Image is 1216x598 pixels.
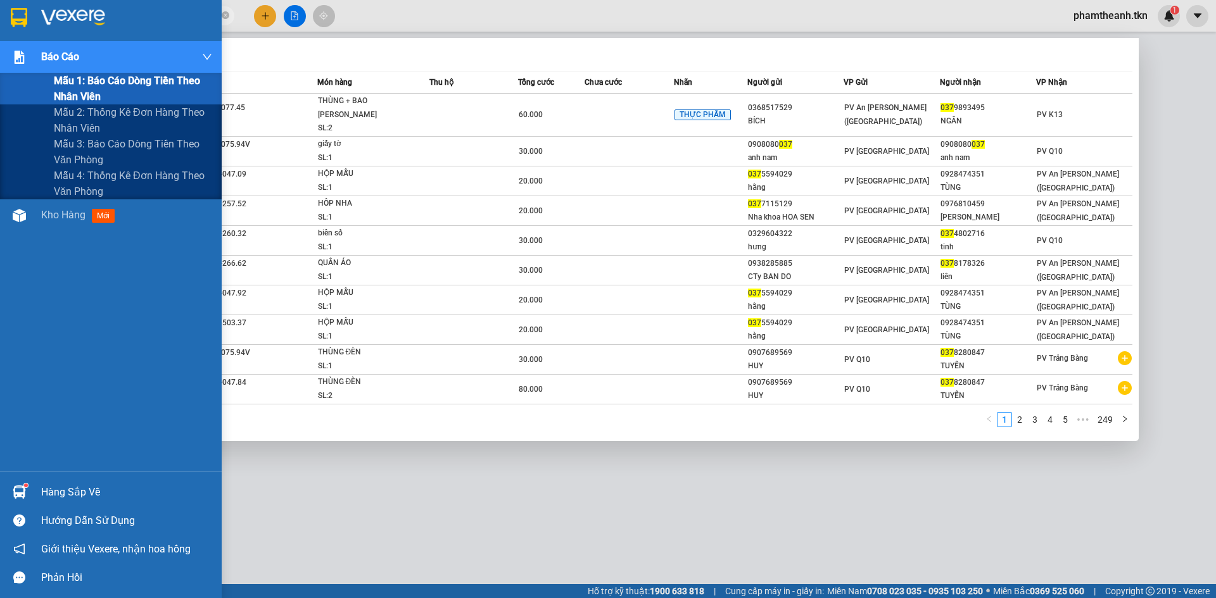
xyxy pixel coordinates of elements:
[844,206,929,215] span: PV [GEOGRAPHIC_DATA]
[519,206,543,215] span: 20.000
[844,147,929,156] span: PV [GEOGRAPHIC_DATA]
[940,181,1035,194] div: TÙNG
[748,170,761,178] span: 037
[54,168,212,199] span: Mẫu 4: Thống kê đơn hàng theo văn phòng
[1037,354,1088,363] span: PV Trảng Bàng
[748,227,843,240] div: 0329604322
[318,316,413,330] div: HỘP MẪU
[519,355,543,364] span: 30.000
[982,412,997,427] li: Previous Page
[41,483,212,502] div: Hàng sắp về
[940,389,1035,402] div: TUYẾN
[519,266,543,275] span: 30.000
[1043,413,1057,427] a: 4
[748,389,843,402] div: HUY
[674,109,731,121] span: THỰC PHẨM
[748,181,843,194] div: hằng
[318,211,413,225] div: SL: 1
[1036,78,1067,87] span: VP Nhận
[748,346,843,359] div: 0907689569
[1093,412,1117,427] li: 249
[940,240,1035,254] div: tinh
[844,325,929,334] span: PV [GEOGRAPHIC_DATA]
[13,571,25,583] span: message
[940,115,1035,128] div: NGÂN
[748,270,843,283] div: CTy BAN DO
[748,300,843,313] div: hằng
[318,121,413,135] div: SL: 2
[318,286,413,300] div: HỘP MẪU
[41,49,79,65] span: Báo cáo
[940,376,1035,389] div: 8280847
[519,147,543,156] span: 30.000
[748,151,843,165] div: anh nam
[1121,415,1129,423] span: right
[940,103,954,112] span: 037
[1118,351,1132,365] span: plus-circle
[13,485,26,499] img: warehouse-icon
[519,325,543,334] span: 20.000
[748,330,843,343] div: hằng
[13,514,25,526] span: question-circle
[1037,170,1119,192] span: PV An [PERSON_NAME] ([GEOGRAPHIC_DATA])
[318,359,413,373] div: SL: 1
[748,240,843,254] div: hưng
[54,136,212,168] span: Mẫu 3: Báo cáo dòng tiền theo văn phòng
[41,511,212,530] div: Hướng dẫn sử dụng
[844,355,870,364] span: PV Q10
[940,287,1035,300] div: 0928474351
[844,385,870,394] span: PV Q10
[940,270,1035,283] div: liên
[748,318,761,327] span: 037
[318,375,413,389] div: THÙNG ĐÈN
[1042,412,1058,427] li: 4
[940,316,1035,330] div: 0928474351
[1012,412,1027,427] li: 2
[318,270,413,284] div: SL: 1
[748,101,843,115] div: 0368517529
[1094,413,1117,427] a: 249
[318,256,413,270] div: QUẦN ÁO
[317,78,352,87] span: Món hàng
[24,483,28,487] sup: 1
[11,8,27,27] img: logo-vxr
[318,167,413,181] div: HỘP MẪU
[940,78,981,87] span: Người nhận
[318,151,413,165] div: SL: 1
[585,78,622,87] span: Chưa cước
[318,389,413,403] div: SL: 2
[747,78,782,87] span: Người gửi
[1118,381,1132,395] span: plus-circle
[202,52,212,62] span: down
[1058,412,1073,427] li: 5
[318,181,413,195] div: SL: 1
[318,330,413,344] div: SL: 1
[940,300,1035,313] div: TÙNG
[940,151,1035,165] div: anh nam
[1073,412,1093,427] span: •••
[748,359,843,373] div: HUY
[519,296,543,304] span: 20.000
[940,348,954,357] span: 037
[1037,236,1063,245] span: PV Q10
[748,199,761,208] span: 037
[940,359,1035,373] div: TUYẾN
[972,140,985,149] span: 037
[1117,412,1132,427] li: Next Page
[940,346,1035,359] div: 8280847
[1058,413,1072,427] a: 5
[1013,413,1027,427] a: 2
[940,168,1035,181] div: 0928474351
[13,209,26,222] img: warehouse-icon
[1037,110,1063,119] span: PV K13
[13,51,26,64] img: solution-icon
[940,330,1035,343] div: TÙNG
[1037,199,1119,222] span: PV An [PERSON_NAME] ([GEOGRAPHIC_DATA])
[519,177,543,185] span: 20.000
[674,78,692,87] span: Nhãn
[13,543,25,555] span: notification
[748,115,843,128] div: BÍCH
[997,413,1011,427] a: 1
[982,412,997,427] button: left
[748,287,843,300] div: 5594029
